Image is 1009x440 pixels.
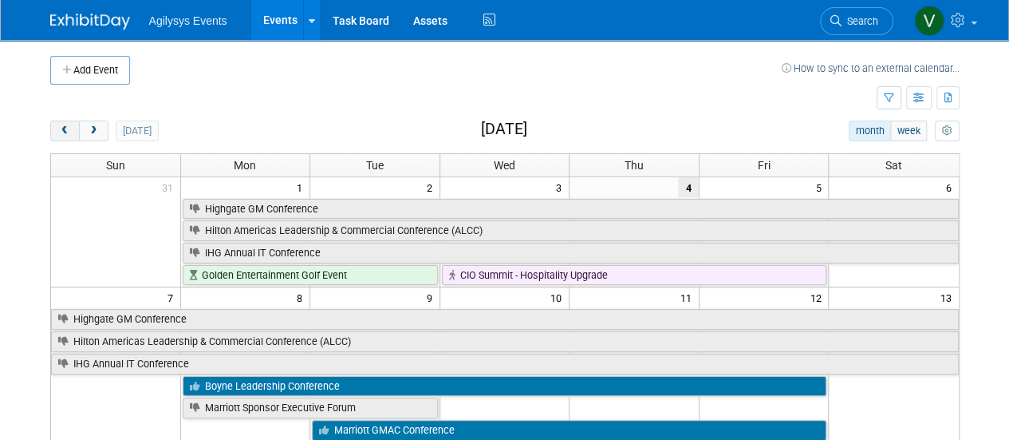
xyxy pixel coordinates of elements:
span: 3 [554,177,569,197]
span: 9 [425,287,439,307]
button: Add Event [50,56,130,85]
span: Sun [106,159,125,172]
span: 4 [678,177,699,197]
span: 12 [808,287,828,307]
span: 13 [939,287,959,307]
button: myCustomButton [935,121,959,141]
a: Marriott Sponsor Executive Forum [183,398,438,418]
a: Hilton Americas Leadership & Commercial Conference (ALCC) [51,331,959,352]
button: next [79,121,108,141]
span: Sat [885,159,902,172]
i: Personalize Calendar [942,126,952,137]
span: 11 [679,287,699,307]
a: Golden Entertainment Golf Event [183,265,438,286]
span: 10 [549,287,569,307]
span: Mon [234,159,256,172]
span: Agilysys Events [149,14,227,27]
img: ExhibitDay [50,14,130,30]
span: 2 [425,177,439,197]
a: IHG Annual IT Conference [51,354,959,375]
a: Boyne Leadership Conference [183,376,827,397]
span: Wed [494,159,515,172]
button: [DATE] [116,121,158,141]
span: Fri [758,159,771,172]
span: 8 [295,287,309,307]
a: CIO Summit - Hospitality Upgrade [442,265,827,286]
span: 31 [160,177,180,197]
button: month [849,121,891,141]
a: Highgate GM Conference [183,199,959,220]
a: How to sync to an external calendar... [782,62,960,74]
a: Highgate GM Conference [51,309,959,330]
button: week [890,121,927,141]
img: Vaitiare Munoz [914,6,944,36]
h2: [DATE] [480,121,526,138]
button: prev [50,121,80,141]
span: 5 [814,177,828,197]
span: Thu [625,159,644,172]
a: Hilton Americas Leadership & Commercial Conference (ALCC) [183,220,959,241]
a: IHG Annual IT Conference [183,243,959,264]
span: Search [841,15,878,27]
span: 1 [295,177,309,197]
a: Search [820,7,893,35]
span: 6 [944,177,959,197]
span: 7 [166,287,180,307]
span: Tue [366,159,384,172]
